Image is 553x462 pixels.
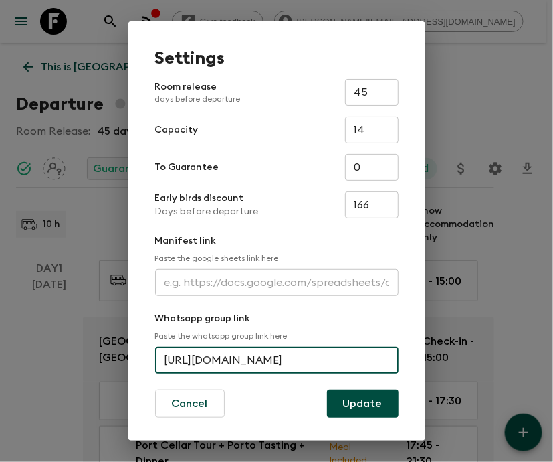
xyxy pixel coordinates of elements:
input: e.g. 180 [345,191,399,218]
input: e.g. 30 [345,79,399,106]
p: Room release [155,80,241,104]
p: Paste the google sheets link here [155,253,399,264]
input: e.g. 14 [345,117,399,143]
input: e.g. 4 [345,154,399,181]
p: Manifest link [155,234,399,248]
p: Paste the whatsapp group link here [155,331,399,341]
p: To Guarantee [155,161,219,174]
p: days before departure [155,94,241,104]
p: Early birds discount [155,191,261,205]
input: e.g. https://docs.google.com/spreadsheets/d/1P7Zz9v8J0vXy1Q/edit#gid=0 [155,269,399,296]
p: Days before departure. [155,205,261,218]
input: e.g. https://chat.whatsapp.com/... [155,347,399,374]
p: Capacity [155,123,199,137]
h1: Settings [155,48,399,68]
button: Cancel [155,390,225,418]
button: Update [327,390,399,418]
p: Whatsapp group link [155,312,399,325]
